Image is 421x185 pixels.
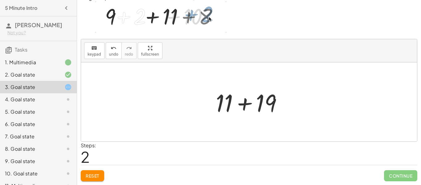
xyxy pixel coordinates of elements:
div: 5. Goal state [5,108,55,116]
span: Reset [86,173,99,179]
i: Task not started. [64,145,72,153]
i: Task not started. [64,108,72,116]
i: Task finished. [64,59,72,66]
div: 3. Goal state [5,83,55,91]
i: Task not started. [64,96,72,103]
i: Task not started. [64,158,72,165]
i: undo [111,44,116,52]
i: Task not started. [64,170,72,177]
span: fullscreen [141,52,159,57]
span: undo [109,52,118,57]
button: undoundo [106,42,122,59]
i: Task not started. [64,120,72,128]
button: fullscreen [138,42,162,59]
span: keypad [88,52,101,57]
label: Steps: [81,142,96,149]
button: keyboardkeypad [84,42,104,59]
i: Task not started. [64,133,72,140]
button: redoredo [121,42,137,59]
div: 2. Goal state [5,71,55,78]
h4: 5 Minute Intro [5,4,37,12]
i: Task started. [64,83,72,91]
span: [PERSON_NAME] [15,21,62,28]
span: redo [125,52,133,57]
div: 8. Goal state [5,145,55,153]
div: 1. Multimedia [5,59,55,66]
i: redo [126,44,132,52]
div: 9. Goal state [5,158,55,165]
div: 10. Goal state [5,170,55,177]
div: Not you? [7,30,72,36]
span: Tasks [15,46,27,53]
img: d4040ace563e843529c1dd7191ea986ae863ca6420d979d6dcd6ba4686acad9b.gif [96,2,226,32]
div: 4. Goal state [5,96,55,103]
button: Reset [81,170,104,181]
span: 2 [81,147,90,166]
i: keyboard [91,44,97,52]
i: Task finished and correct. [64,71,72,78]
div: 7. Goal state [5,133,55,140]
div: 6. Goal state [5,120,55,128]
